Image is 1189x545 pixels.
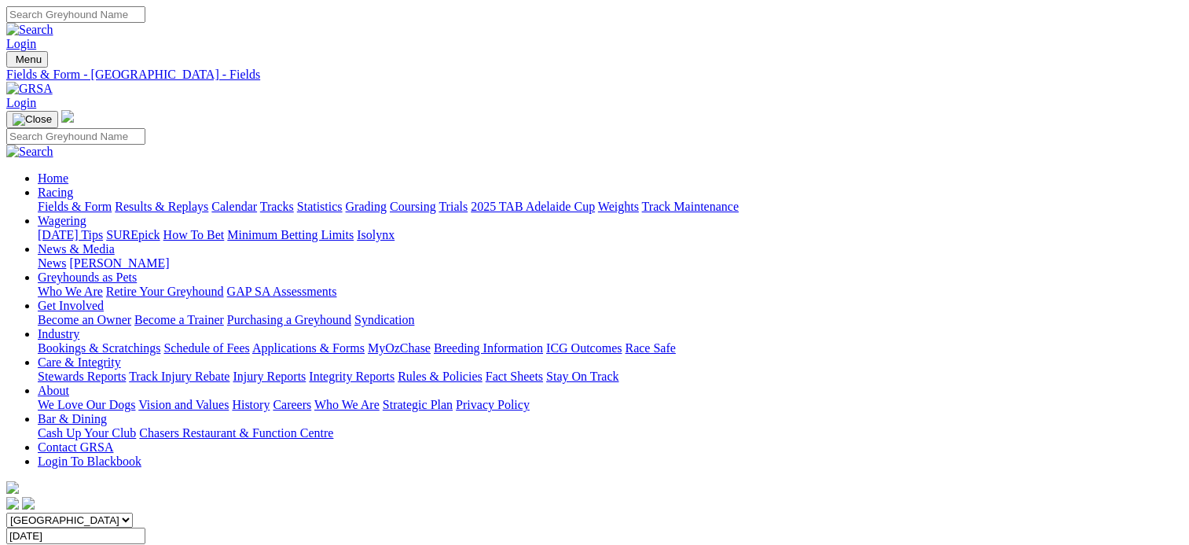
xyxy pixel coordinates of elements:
a: Become an Owner [38,313,131,326]
a: Bar & Dining [38,412,107,425]
img: Search [6,145,53,159]
a: Bookings & Scratchings [38,341,160,355]
a: Grading [346,200,387,213]
a: Greyhounds as Pets [38,271,137,284]
a: Isolynx [357,228,394,241]
a: Login [6,96,36,109]
a: Retire Your Greyhound [106,285,224,298]
a: Home [38,171,68,185]
div: Wagering [38,228,1183,242]
a: Calendar [211,200,257,213]
a: Integrity Reports [309,370,394,383]
a: Fields & Form [38,200,112,213]
a: Who We Are [314,398,380,411]
a: [PERSON_NAME] [69,256,169,270]
a: Schedule of Fees [163,341,249,355]
button: Toggle navigation [6,111,58,128]
div: About [38,398,1183,412]
input: Search [6,6,145,23]
a: GAP SA Assessments [227,285,337,298]
div: Get Involved [38,313,1183,327]
a: Careers [273,398,311,411]
a: Stewards Reports [38,370,126,383]
div: Racing [38,200,1183,214]
a: Vision and Values [138,398,229,411]
a: Stay On Track [546,370,618,383]
input: Select date [6,528,145,544]
a: Race Safe [625,341,675,355]
a: Results & Replays [115,200,208,213]
a: Cash Up Your Club [38,426,136,440]
a: Racing [38,186,73,199]
img: GRSA [6,82,53,96]
a: Contact GRSA [38,440,113,454]
a: ICG Outcomes [546,341,622,355]
a: Fact Sheets [486,370,543,383]
a: Injury Reports [233,370,306,383]
img: logo-grsa-white.png [6,481,19,494]
a: Breeding Information [434,341,543,355]
a: Get Involved [38,299,104,312]
a: Rules & Policies [398,370,483,383]
a: MyOzChase [368,341,431,355]
a: History [232,398,270,411]
a: 2025 TAB Adelaide Cup [471,200,595,213]
a: Track Maintenance [642,200,739,213]
a: [DATE] Tips [38,228,103,241]
a: News [38,256,66,270]
a: About [38,384,69,397]
a: Login [6,37,36,50]
a: Syndication [354,313,414,326]
a: Care & Integrity [38,355,121,369]
a: Become a Trainer [134,313,224,326]
img: twitter.svg [22,497,35,510]
a: Fields & Form - [GEOGRAPHIC_DATA] - Fields [6,68,1183,82]
a: How To Bet [163,228,225,241]
button: Toggle navigation [6,51,48,68]
img: facebook.svg [6,497,19,510]
div: Industry [38,341,1183,355]
a: Coursing [390,200,436,213]
a: Minimum Betting Limits [227,228,354,241]
a: Chasers Restaurant & Function Centre [139,426,333,440]
input: Search [6,128,145,145]
a: Track Injury Rebate [129,370,229,383]
a: Statistics [297,200,343,213]
div: Bar & Dining [38,426,1183,440]
img: logo-grsa-white.png [61,110,74,123]
a: Industry [38,327,79,341]
a: Trials [439,200,468,213]
a: Weights [598,200,639,213]
a: Privacy Policy [456,398,530,411]
img: Search [6,23,53,37]
div: Greyhounds as Pets [38,285,1183,299]
a: Applications & Forms [252,341,365,355]
a: We Love Our Dogs [38,398,135,411]
a: Purchasing a Greyhound [227,313,351,326]
a: SUREpick [106,228,160,241]
a: Wagering [38,214,86,227]
div: News & Media [38,256,1183,271]
a: Login To Blackbook [38,455,141,468]
img: Close [13,113,52,126]
a: Tracks [260,200,294,213]
a: News & Media [38,242,115,256]
a: Strategic Plan [383,398,453,411]
span: Menu [16,53,42,65]
div: Care & Integrity [38,370,1183,384]
a: Who We Are [38,285,103,298]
